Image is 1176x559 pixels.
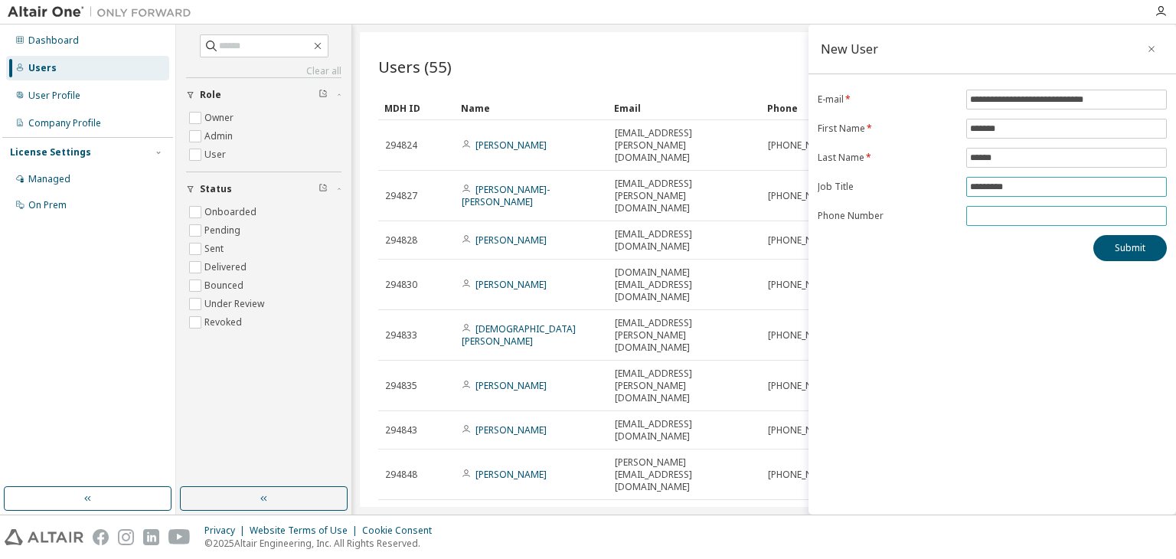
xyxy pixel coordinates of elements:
span: [PERSON_NAME][EMAIL_ADDRESS][DOMAIN_NAME] [615,456,754,493]
div: Users [28,62,57,74]
label: Onboarded [204,203,260,221]
span: [EMAIL_ADDRESS][PERSON_NAME][DOMAIN_NAME] [615,368,754,404]
div: On Prem [28,199,67,211]
span: 294824 [385,139,417,152]
label: First Name [818,123,957,135]
span: [PHONE_NUMBER] [768,190,847,202]
div: Phone [767,96,908,120]
a: [PERSON_NAME] [475,423,547,436]
label: Job Title [818,181,957,193]
div: Email [614,96,755,120]
img: altair_logo.svg [5,529,83,545]
label: Owner [204,109,237,127]
span: [PHONE_NUMBER] [768,469,847,481]
span: 294835 [385,380,417,392]
img: linkedin.svg [143,529,159,545]
img: facebook.svg [93,529,109,545]
span: [EMAIL_ADDRESS][DOMAIN_NAME] [615,228,754,253]
div: Company Profile [28,117,101,129]
span: 294848 [385,469,417,481]
div: Cookie Consent [362,525,441,537]
label: User [204,145,229,164]
span: 294828 [385,234,417,247]
label: Last Name [818,152,957,164]
span: [PHONE_NUMBER] [768,380,847,392]
label: Pending [204,221,243,240]
div: Dashboard [28,34,79,47]
div: License Settings [10,146,91,159]
img: Altair One [8,5,199,20]
span: [DOMAIN_NAME][EMAIL_ADDRESS][DOMAIN_NAME] [615,266,754,303]
a: [PERSON_NAME] [475,234,547,247]
button: Status [186,172,341,206]
span: [EMAIL_ADDRESS][PERSON_NAME][DOMAIN_NAME] [615,317,754,354]
span: Role [200,89,221,101]
a: [DEMOGRAPHIC_DATA][PERSON_NAME] [462,322,576,348]
span: [EMAIL_ADDRESS][PERSON_NAME][DOMAIN_NAME] [615,178,754,214]
span: [PHONE_NUMBER] [768,329,847,342]
div: User Profile [28,90,80,102]
div: Name [461,96,602,120]
a: Clear all [186,65,341,77]
a: [PERSON_NAME] [475,278,547,291]
span: Clear filter [318,89,328,101]
label: Bounced [204,276,247,295]
span: [EMAIL_ADDRESS][DOMAIN_NAME] [615,418,754,443]
a: [PERSON_NAME] [475,139,547,152]
span: 294827 [385,190,417,202]
label: Delivered [204,258,250,276]
span: [PHONE_NUMBER] [768,139,847,152]
button: Role [186,78,341,112]
div: New User [821,43,878,55]
span: 294833 [385,329,417,342]
label: Under Review [204,295,267,313]
span: 294830 [385,279,417,291]
a: [PERSON_NAME] [475,379,547,392]
div: Privacy [204,525,250,537]
a: [PERSON_NAME]-[PERSON_NAME] [462,183,550,208]
img: instagram.svg [118,529,134,545]
span: Users (55) [378,56,452,77]
span: [PHONE_NUMBER] [768,279,847,291]
span: 294843 [385,424,417,436]
span: Status [200,183,232,195]
p: © 2025 Altair Engineering, Inc. All Rights Reserved. [204,537,441,550]
div: Website Terms of Use [250,525,362,537]
span: [PHONE_NUMBER] [768,424,847,436]
span: [PHONE_NUMBER] [768,234,847,247]
label: Revoked [204,313,245,332]
a: [PERSON_NAME] [475,468,547,481]
div: Managed [28,173,70,185]
img: youtube.svg [168,529,191,545]
label: Admin [204,127,236,145]
span: Clear filter [318,183,328,195]
label: Sent [204,240,227,258]
span: [EMAIL_ADDRESS][PERSON_NAME][DOMAIN_NAME] [615,127,754,164]
label: Phone Number [818,210,957,222]
label: E-mail [818,93,957,106]
button: Submit [1093,235,1167,261]
div: MDH ID [384,96,449,120]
